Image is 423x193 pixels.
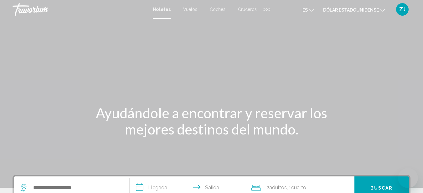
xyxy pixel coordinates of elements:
[266,185,269,190] font: 2
[398,168,418,188] iframe: Botón para iniciar la ventana de mensajería
[183,7,197,12] a: Vuelos
[263,4,270,14] button: Elementos de navegación adicionales
[153,7,171,12] a: Hoteles
[399,6,405,13] font: ZJ
[394,3,410,16] button: Menú de usuario
[238,7,257,12] a: Cruceros
[302,5,314,14] button: Cambiar idioma
[323,5,385,14] button: Cambiar moneda
[287,185,291,190] font: , 1
[210,7,225,12] a: Coches
[323,8,379,13] font: Dólar estadounidense
[291,185,306,190] font: Cuarto
[302,8,308,13] font: es
[13,3,147,16] a: Travorium
[370,185,393,190] font: Buscar
[96,105,327,137] font: Ayudándole a encontrar y reservar los mejores destinos del mundo.
[269,185,287,190] font: adultos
